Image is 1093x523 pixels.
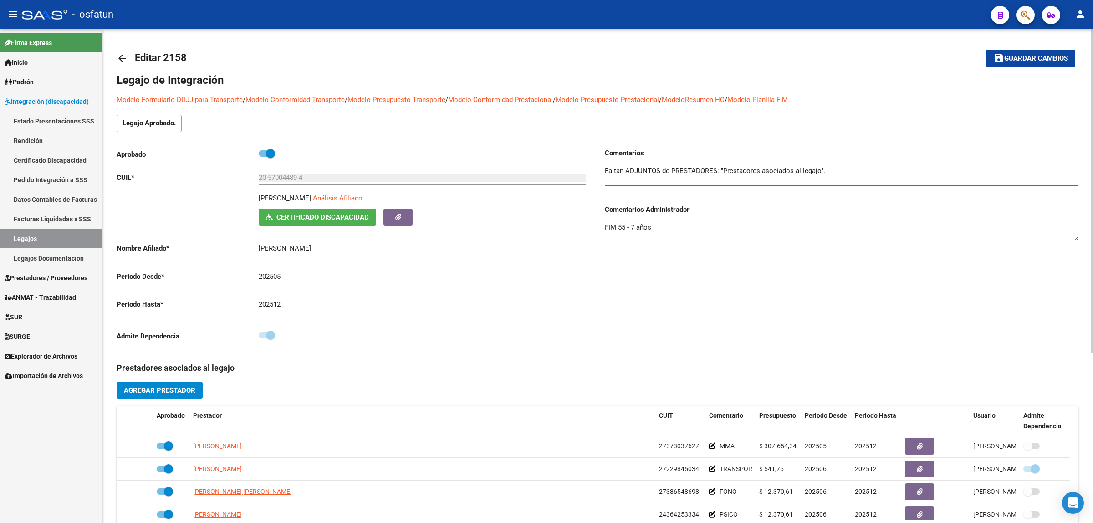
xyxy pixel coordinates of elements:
p: Periodo Hasta [117,299,259,309]
span: Editar 2158 [135,52,187,63]
span: Importación de Archivos [5,371,83,381]
span: [PERSON_NAME] [193,511,242,518]
p: Admite Dependencia [117,331,259,341]
button: Agregar Prestador [117,382,203,399]
span: Inicio [5,57,28,67]
datatable-header-cell: Presupuesto [756,406,801,436]
span: Explorador de Archivos [5,351,77,361]
h1: Legajo de Integración [117,73,1078,87]
mat-icon: person [1075,9,1086,20]
datatable-header-cell: Periodo Desde [801,406,851,436]
p: Nombre Afiliado [117,243,259,253]
span: 202505 [805,442,827,450]
span: Agregar Prestador [124,386,195,395]
span: Admite Dependencia [1023,412,1062,430]
span: 202512 [855,511,877,518]
a: Modelo Formulario DDJJ para Transporte [117,96,243,104]
span: $ 307.654,34 [759,442,797,450]
span: 202512 [855,442,877,450]
span: 202512 [855,488,877,495]
span: Prestador [193,412,222,419]
button: Guardar cambios [986,50,1075,67]
span: $ 541,76 [759,465,784,472]
span: [PERSON_NAME] [DATE] [973,465,1045,472]
span: Certificado Discapacidad [276,213,369,221]
span: Firma Express [5,38,52,48]
datatable-header-cell: Comentario [705,406,756,436]
mat-icon: menu [7,9,18,20]
span: Guardar cambios [1004,55,1068,63]
h3: Comentarios [605,148,1078,158]
mat-icon: save [993,52,1004,63]
span: ANMAT - Trazabilidad [5,292,76,303]
span: Periodo Hasta [855,412,896,419]
span: [PERSON_NAME] [DATE] [973,442,1045,450]
datatable-header-cell: Admite Dependencia [1020,406,1070,436]
span: Periodo Desde [805,412,847,419]
span: CUIT [659,412,673,419]
span: Padrón [5,77,34,87]
span: MMA [720,442,735,450]
span: Usuario [973,412,996,419]
p: Periodo Desde [117,272,259,282]
span: 24364253334 [659,511,699,518]
p: Legajo Aprobado. [117,115,182,132]
span: 202506 [805,488,827,495]
span: [PERSON_NAME] [DATE] [973,511,1045,518]
span: Aprobado [157,412,185,419]
span: TRANSPORTE [720,465,759,472]
span: Análisis Afiliado [313,194,363,202]
span: 202512 [855,465,877,472]
p: CUIL [117,173,259,183]
span: SUR [5,312,22,322]
datatable-header-cell: Aprobado [153,406,189,436]
span: $ 12.370,61 [759,488,793,495]
h3: Comentarios Administrador [605,205,1078,215]
span: [PERSON_NAME] [DATE] [973,488,1045,495]
a: Modelo Presupuesto Prestacional [556,96,659,104]
a: Modelo Conformidad Transporte [245,96,345,104]
datatable-header-cell: Prestador [189,406,655,436]
a: Modelo Conformidad Prestacional [448,96,553,104]
span: Presupuesto [759,412,796,419]
a: Modelo Planilla FIM [727,96,788,104]
span: $ 12.370,61 [759,511,793,518]
span: Integración (discapacidad) [5,97,89,107]
span: [PERSON_NAME] [193,465,242,472]
datatable-header-cell: CUIT [655,406,705,436]
mat-icon: arrow_back [117,53,128,64]
datatable-header-cell: Periodo Hasta [851,406,901,436]
span: PSICO [720,511,738,518]
span: FONO [720,488,737,495]
span: 27386548698 [659,488,699,495]
a: Modelo Presupuesto Transporte [347,96,445,104]
datatable-header-cell: Usuario [970,406,1020,436]
h3: Prestadores asociados al legajo [117,362,1078,374]
button: Certificado Discapacidad [259,209,376,226]
span: 27373037627 [659,442,699,450]
a: ModeloResumen HC [662,96,725,104]
p: Aprobado [117,149,259,159]
span: [PERSON_NAME] [193,442,242,450]
span: [PERSON_NAME] [PERSON_NAME] [193,488,292,495]
span: Comentario [709,412,743,419]
span: 202506 [805,465,827,472]
span: 27229845034 [659,465,699,472]
div: Open Intercom Messenger [1062,492,1084,514]
span: SURGE [5,332,30,342]
span: 202506 [805,511,827,518]
span: - osfatun [72,5,113,25]
p: [PERSON_NAME] [259,193,311,203]
span: Prestadores / Proveedores [5,273,87,283]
